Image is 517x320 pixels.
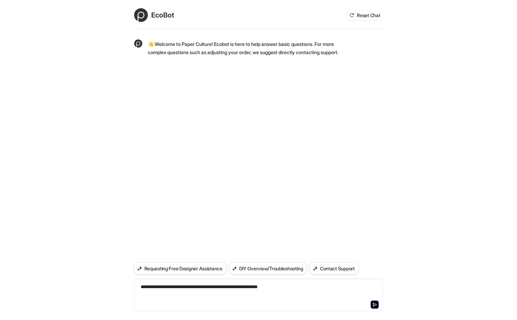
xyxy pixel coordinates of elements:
[134,8,148,22] img: Widget
[229,262,307,274] button: DIY Overview/Troubleshooting
[310,262,359,274] button: Contact Support
[347,10,383,20] button: Reset Chat
[151,10,174,20] h2: EcoBot
[148,40,348,57] p: 👋 Welcome to Paper Culture! Ecobot is here to help answer basic questions. For more complex quest...
[134,39,142,48] img: Widget
[134,262,226,274] button: Requesting Free Designer Assistance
